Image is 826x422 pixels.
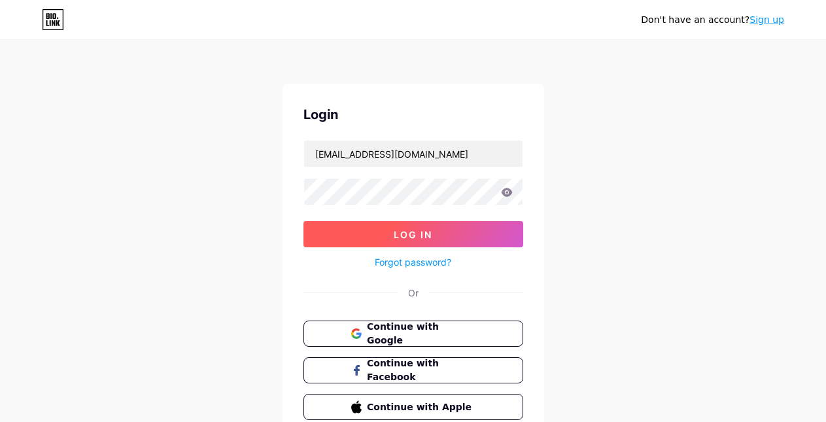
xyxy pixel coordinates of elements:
[303,321,523,347] button: Continue with Google
[375,255,451,269] a: Forgot password?
[367,320,475,347] span: Continue with Google
[367,357,475,384] span: Continue with Facebook
[641,13,784,27] div: Don't have an account?
[408,286,419,300] div: Or
[394,229,432,240] span: Log In
[303,394,523,420] button: Continue with Apple
[303,105,523,124] div: Login
[303,357,523,383] button: Continue with Facebook
[367,400,475,414] span: Continue with Apple
[749,14,784,25] a: Sign up
[303,221,523,247] button: Log In
[304,141,523,167] input: Username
